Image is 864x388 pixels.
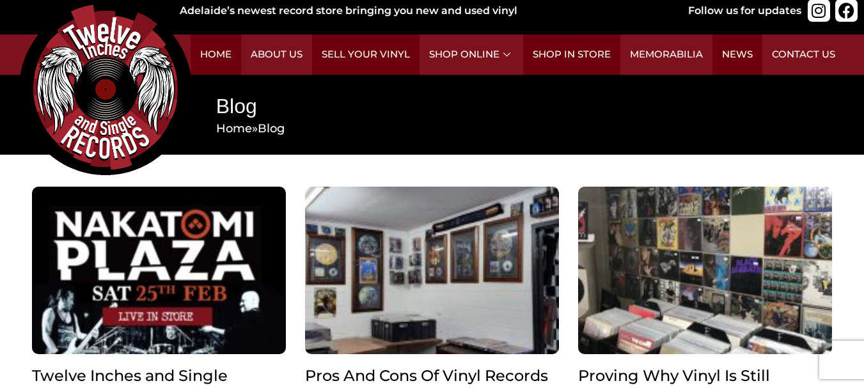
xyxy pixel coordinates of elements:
span: Blog [258,121,285,136]
div: Follow us for updates [688,3,801,19]
a: Contact Us [762,35,845,75]
a: Nakatomi Plaza Live [32,187,286,354]
h1: Blog [216,92,821,121]
a: About Us [241,35,312,75]
a: News [712,35,762,75]
a: Home [191,35,241,75]
a: Pros And Cons Of Vinyl Records [305,366,548,385]
a: Memorabilia [620,35,712,75]
a: Shop in Store [523,35,620,75]
div: Adelaide’s newest record store bringing you new and used vinyl [180,3,661,19]
img: Adelaide Vinyl Store [224,186,637,355]
a: Adelaide Vinyl Store [305,187,559,354]
a: Vinyl Records Adelaide [578,187,832,354]
a: Sell Your Vinyl [312,35,420,75]
span: » [216,121,285,136]
a: Home [216,121,252,136]
a: Shop Online [420,35,523,75]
